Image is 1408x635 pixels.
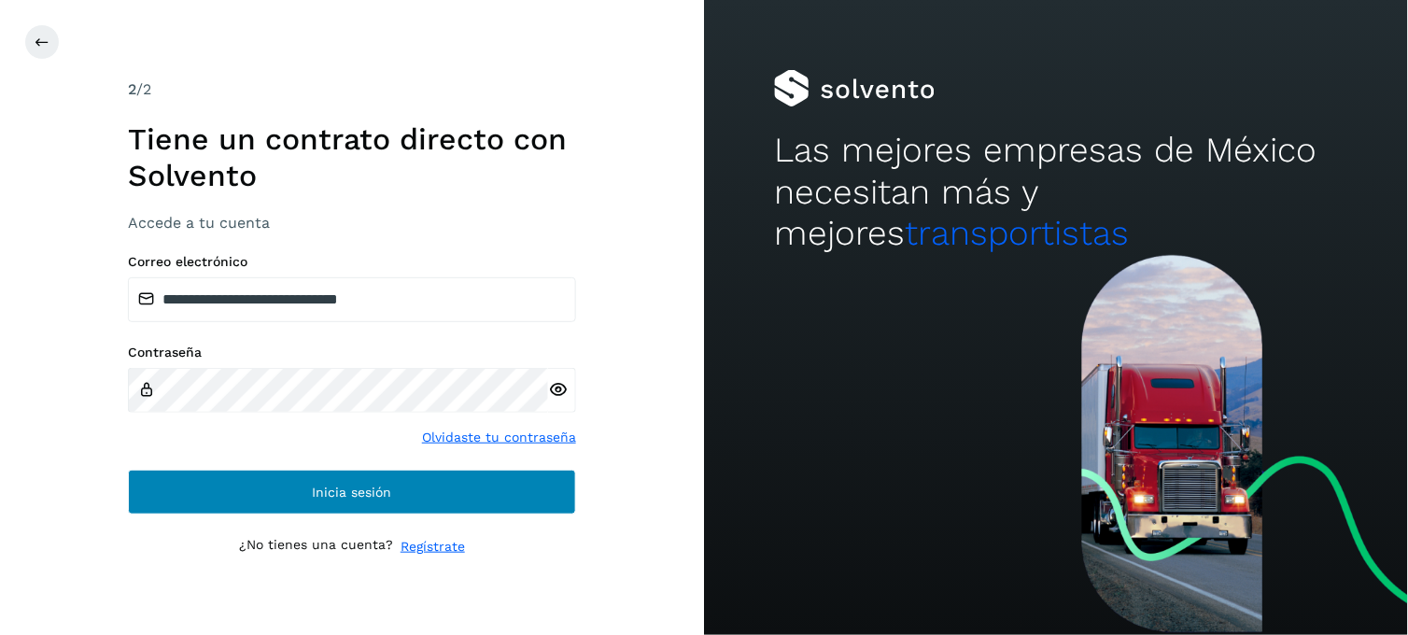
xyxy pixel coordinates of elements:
[774,130,1337,254] h2: Las mejores empresas de México necesitan más y mejores
[128,80,136,98] span: 2
[905,213,1129,253] span: transportistas
[128,254,576,270] label: Correo electrónico
[313,486,392,499] span: Inicia sesión
[128,345,576,360] label: Contraseña
[128,214,576,232] h3: Accede a tu cuenta
[401,537,465,557] a: Regístrate
[239,537,393,557] p: ¿No tienes una cuenta?
[128,470,576,515] button: Inicia sesión
[128,78,576,101] div: /2
[422,428,576,447] a: Olvidaste tu contraseña
[128,121,576,193] h1: Tiene un contrato directo con Solvento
